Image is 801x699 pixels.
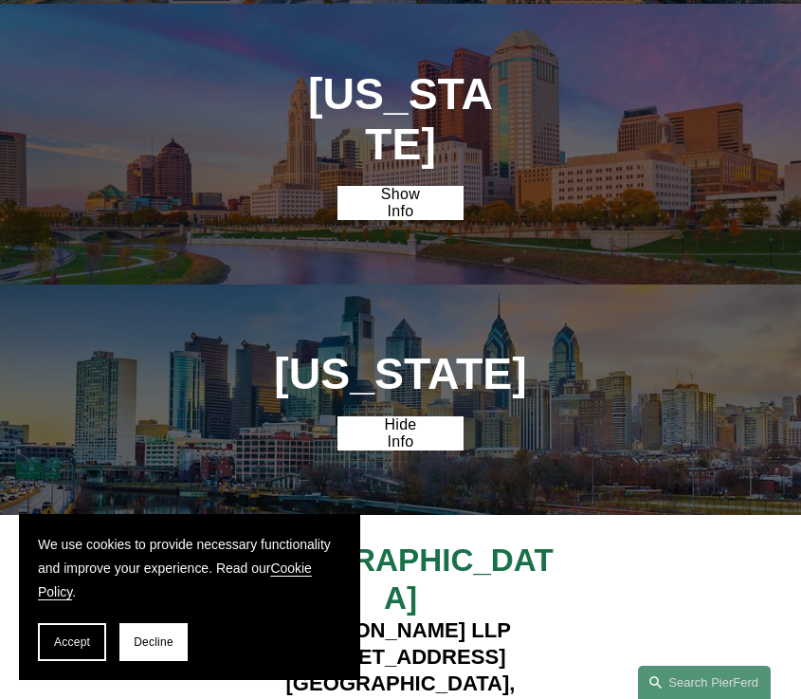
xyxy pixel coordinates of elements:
[638,666,771,699] a: Search this site
[19,514,360,680] section: Cookie banner
[134,635,173,649] span: Decline
[247,543,553,616] span: [GEOGRAPHIC_DATA]
[337,416,463,451] a: Hide Info
[119,623,188,661] button: Decline
[337,186,463,220] a: Show Info
[306,69,495,170] h1: [US_STATE]
[54,635,90,649] span: Accept
[244,349,557,399] h1: [US_STATE]
[38,561,312,599] a: Cookie Policy
[38,533,341,604] p: We use cookies to provide necessary functionality and improve your experience. Read our .
[38,623,106,661] button: Accept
